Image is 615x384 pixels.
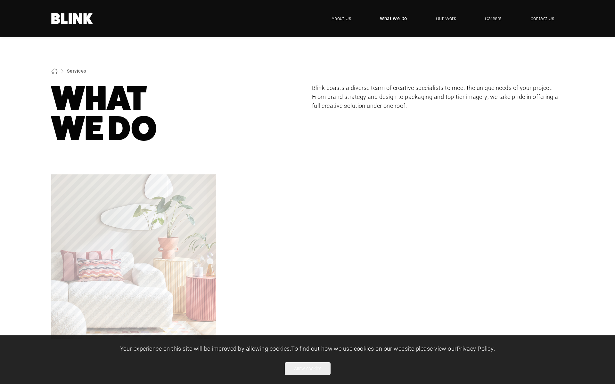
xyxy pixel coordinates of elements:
button: Allow cookies [285,362,331,375]
a: What We Do [370,9,417,28]
p: Blink boasts a diverse team of creative specialists to meet the unique needs of your project. Fro... [312,84,564,110]
h1: What [51,84,303,144]
nobr: We Do [51,109,157,148]
a: Our Work [426,9,466,28]
a: Covering all aspects of commercial photography and video, our experienced Photography and Video T... [51,174,216,339]
span: Contact Us [530,15,554,22]
span: Your experience on this site will be improved by allowing cookies. To find out how we use cookies... [120,345,495,352]
a: Services [67,68,86,74]
span: Careers [485,15,501,22]
span: What We Do [380,15,407,22]
a: Careers [475,9,511,28]
a: Privacy Policy [457,345,494,352]
a: Home [51,13,93,24]
span: Our Work [436,15,456,22]
span: About Us [332,15,351,22]
a: Contact Us [521,9,564,28]
img: Hello, We are Blink [51,13,93,24]
a: About Us [322,9,361,28]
